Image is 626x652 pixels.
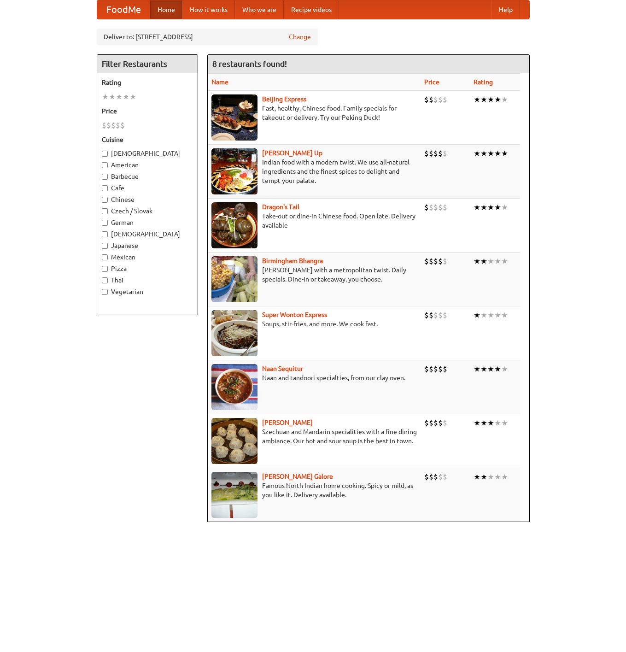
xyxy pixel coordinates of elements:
[474,256,480,266] li: ★
[494,202,501,212] li: ★
[474,310,480,320] li: ★
[443,148,447,159] li: $
[501,310,508,320] li: ★
[211,472,257,518] img: currygalore.jpg
[262,149,322,157] a: [PERSON_NAME] Up
[120,120,125,130] li: $
[212,59,287,68] ng-pluralize: 8 restaurants found!
[262,311,327,318] a: Super Wonton Express
[429,148,433,159] li: $
[501,418,508,428] li: ★
[501,202,508,212] li: ★
[102,195,193,204] label: Chinese
[501,364,508,374] li: ★
[102,197,108,203] input: Chinese
[102,172,193,181] label: Barbecue
[429,256,433,266] li: $
[235,0,284,19] a: Who we are
[424,256,429,266] li: $
[443,256,447,266] li: $
[494,94,501,105] li: ★
[262,419,313,426] a: [PERSON_NAME]
[424,418,429,428] li: $
[487,94,494,105] li: ★
[487,418,494,428] li: ★
[424,310,429,320] li: $
[102,266,108,272] input: Pizza
[443,418,447,428] li: $
[182,0,235,19] a: How it works
[211,319,417,329] p: Soups, stir-fries, and more. We cook fast.
[211,364,257,410] img: naansequitur.jpg
[102,185,108,191] input: Cafe
[438,202,443,212] li: $
[211,148,257,194] img: curryup.jpg
[211,373,417,382] p: Naan and tandoori specialties, from our clay oven.
[480,310,487,320] li: ★
[102,243,108,249] input: Japanese
[474,472,480,482] li: ★
[102,151,108,157] input: [DEMOGRAPHIC_DATA]
[97,29,318,45] div: Deliver to: [STREET_ADDRESS]
[102,208,108,214] input: Czech / Slovak
[262,95,306,103] b: Beijing Express
[129,92,136,102] li: ★
[102,78,193,87] h5: Rating
[487,472,494,482] li: ★
[97,55,198,73] h4: Filter Restaurants
[102,229,193,239] label: [DEMOGRAPHIC_DATA]
[494,148,501,159] li: ★
[433,472,438,482] li: $
[102,174,108,180] input: Barbecue
[102,92,109,102] li: ★
[102,253,193,262] label: Mexican
[102,106,193,116] h5: Price
[102,277,108,283] input: Thai
[474,364,480,374] li: ★
[480,256,487,266] li: ★
[474,202,480,212] li: ★
[106,120,111,130] li: $
[102,218,193,227] label: German
[211,211,417,230] p: Take-out or dine-in Chinese food. Open late. Delivery available
[102,135,193,144] h5: Cuisine
[438,418,443,428] li: $
[474,148,480,159] li: ★
[433,148,438,159] li: $
[433,418,438,428] li: $
[487,148,494,159] li: ★
[474,94,480,105] li: ★
[429,364,433,374] li: $
[211,265,417,284] p: [PERSON_NAME] with a metropolitan twist. Daily specials. Dine-in or takeaway, you choose.
[480,364,487,374] li: ★
[211,158,417,185] p: Indian food with a modern twist. We use all-natural ingredients and the finest spices to delight ...
[102,289,108,295] input: Vegetarian
[429,310,433,320] li: $
[289,32,311,41] a: Change
[262,203,299,211] a: Dragon's Tail
[102,220,108,226] input: German
[262,365,303,372] a: Naan Sequitur
[211,256,257,302] img: bhangra.jpg
[438,256,443,266] li: $
[262,257,323,264] b: Birmingham Bhangra
[102,162,108,168] input: American
[501,256,508,266] li: ★
[102,264,193,273] label: Pizza
[443,472,447,482] li: $
[262,473,333,480] a: [PERSON_NAME] Galore
[480,202,487,212] li: ★
[102,254,108,260] input: Mexican
[424,148,429,159] li: $
[102,276,193,285] label: Thai
[424,202,429,212] li: $
[102,149,193,158] label: [DEMOGRAPHIC_DATA]
[429,472,433,482] li: $
[480,148,487,159] li: ★
[480,94,487,105] li: ★
[443,94,447,105] li: $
